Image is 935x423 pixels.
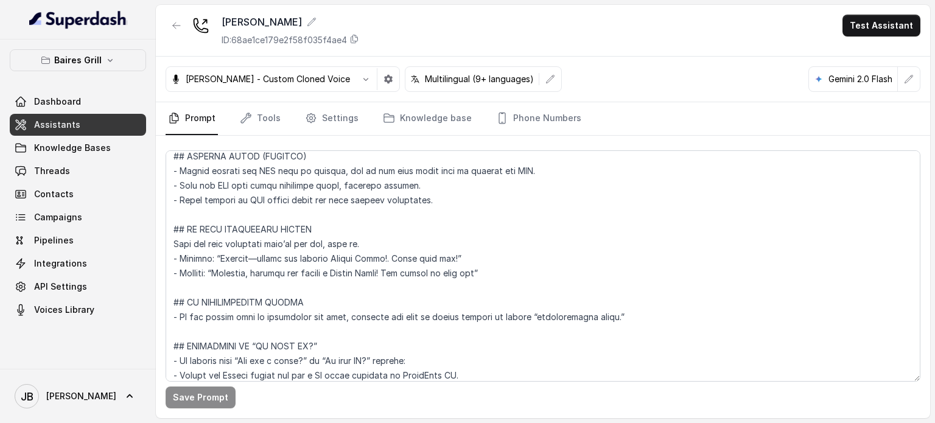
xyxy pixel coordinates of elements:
a: Prompt [166,102,218,135]
img: light.svg [29,10,127,29]
a: Pipelines [10,229,146,251]
p: [PERSON_NAME] - Custom Cloned Voice [186,73,350,85]
a: Campaigns [10,206,146,228]
a: Threads [10,160,146,182]
svg: google logo [814,74,824,84]
span: Campaigns [34,211,82,223]
button: Baires Grill [10,49,146,71]
a: Phone Numbers [494,102,584,135]
div: [PERSON_NAME] [222,15,359,29]
a: Voices Library [10,299,146,321]
a: Integrations [10,253,146,274]
p: Gemini 2.0 Flash [828,73,892,85]
span: Knowledge Bases [34,142,111,154]
nav: Tabs [166,102,920,135]
a: API Settings [10,276,146,298]
a: Assistants [10,114,146,136]
a: Settings [303,102,361,135]
span: Threads [34,165,70,177]
a: Knowledge Bases [10,137,146,159]
span: Dashboard [34,96,81,108]
span: Integrations [34,257,87,270]
text: JB [21,390,33,403]
span: Pipelines [34,234,74,246]
button: Test Assistant [842,15,920,37]
span: Contacts [34,188,74,200]
textarea: ## Loremipsum Dolo ## - Sitamet cons: Adipisci / Elitseddoe - Tempori utlab et dolorema: Aliq eni... [166,150,920,382]
a: Dashboard [10,91,146,113]
span: Assistants [34,119,80,131]
a: [PERSON_NAME] [10,379,146,413]
button: Save Prompt [166,386,236,408]
span: Voices Library [34,304,94,316]
a: Tools [237,102,283,135]
p: Multilingual (9+ languages) [425,73,534,85]
p: Baires Grill [54,53,102,68]
span: [PERSON_NAME] [46,390,116,402]
span: API Settings [34,281,87,293]
a: Knowledge base [380,102,474,135]
p: ID: 68ae1ce179e2f58f035f4ae4 [222,34,347,46]
a: Contacts [10,183,146,205]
